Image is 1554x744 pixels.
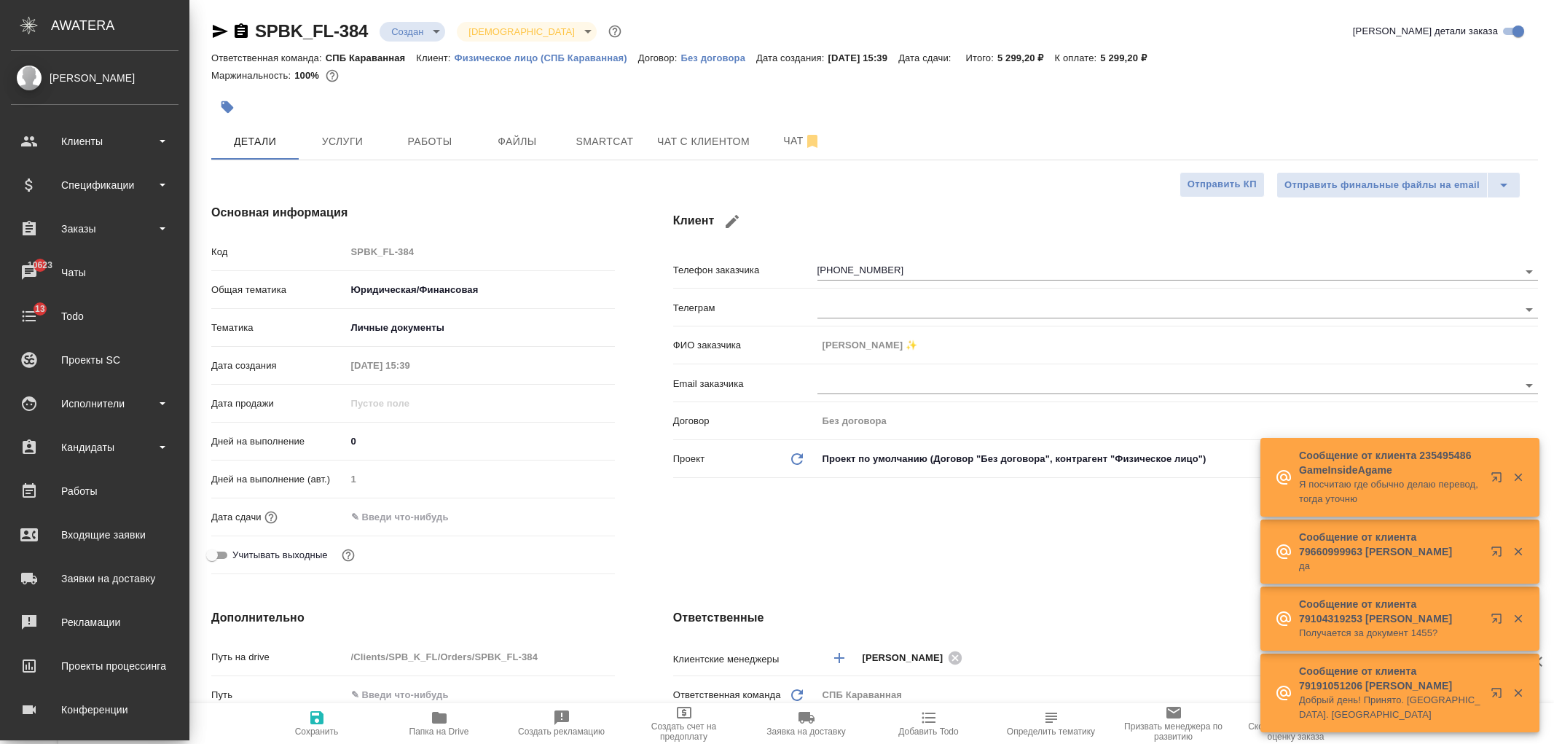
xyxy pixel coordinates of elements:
[346,684,615,705] input: ✎ Введи что-нибудь
[745,703,868,744] button: Заявка на доставку
[26,302,54,316] span: 13
[11,568,178,590] div: Заявки на доставку
[673,263,817,278] p: Телефон заказчика
[4,473,186,509] a: Работы
[1121,721,1226,742] span: Призвать менеджера по развитию
[339,546,358,565] button: Выбери, если сб и вс нужно считать рабочими днями для выполнения заказа.
[11,174,178,196] div: Спецификации
[211,283,346,297] p: Общая тематика
[11,305,178,327] div: Todo
[380,22,445,42] div: Создан
[680,52,756,63] p: Без договора
[1276,172,1488,198] button: Отправить финальные файлы на email
[828,52,899,63] p: [DATE] 15:39
[232,23,250,40] button: Скопировать ссылку
[262,508,280,527] button: Если добавить услуги и заполнить их объемом, то дата рассчитается автоматически
[966,52,997,63] p: Итого:
[817,683,1538,708] div: СПБ Караванная
[211,472,346,487] p: Дней на выполнение (авт.)
[211,609,615,627] h4: Дополнительно
[1188,176,1257,193] span: Отправить КП
[346,469,615,490] input: Пустое поле
[997,52,1055,63] p: 5 299,20 ₽
[4,604,186,641] a: Рекламации
[1007,727,1095,737] span: Определить тематику
[211,70,294,81] p: Маржинальность:
[211,52,326,63] p: Ответственная команда:
[1482,537,1517,572] button: Открыть в новой вкладке
[11,349,178,371] div: Проекты SC
[409,727,469,737] span: Папка на Drive
[501,703,623,744] button: Создать рекламацию
[4,517,186,553] a: Входящие заявки
[211,434,346,449] p: Дней на выполнение
[4,298,186,334] a: 13Todo
[346,393,474,414] input: Пустое поле
[673,688,781,702] p: Ответственная команда
[638,52,681,63] p: Договор:
[673,414,817,428] p: Договор
[1299,559,1481,573] p: да
[346,316,615,340] div: Личные документы
[211,510,262,525] p: Дата сдачи
[211,204,615,222] h4: Основная информация
[605,22,624,41] button: Доп статусы указывают на важность/срочность заказа
[211,650,346,665] p: Путь на drive
[1112,703,1235,744] button: Призвать менеджера по развитию
[256,703,378,744] button: Сохранить
[346,355,474,376] input: Пустое поле
[211,23,229,40] button: Скопировать ссылку для ЯМессенджера
[657,133,750,151] span: Чат с клиентом
[4,342,186,378] a: Проекты SC
[518,727,605,737] span: Создать рекламацию
[1482,463,1517,498] button: Открыть в новой вкладке
[211,245,346,259] p: Код
[11,393,178,415] div: Исполнители
[211,91,243,123] button: Добавить тэг
[11,262,178,283] div: Чаты
[326,52,417,63] p: СПБ Караванная
[1299,664,1481,693] p: Сообщение от клиента 79191051206 [PERSON_NAME]
[4,648,186,684] a: Проекты процессинга
[346,506,474,528] input: ✎ Введи что-нибудь
[378,703,501,744] button: Папка на Drive
[673,301,817,316] p: Телеграм
[1519,375,1539,396] button: Open
[680,51,756,63] a: Без договора
[632,721,737,742] span: Создать счет на предоплату
[673,652,817,667] p: Клиентские менеджеры
[211,396,346,411] p: Дата продажи
[11,218,178,240] div: Заказы
[387,26,428,38] button: Создан
[346,278,615,302] div: Юридическая/Финансовая
[1244,721,1349,742] span: Скопировать ссылку на оценку заказа
[570,133,640,151] span: Smartcat
[817,410,1538,431] input: Пустое поле
[1299,477,1481,506] p: Я посчитаю где обычно делаю перевод, тогда уточню
[255,21,368,41] a: SPBK_FL-384
[211,359,346,373] p: Дата создания
[11,699,178,721] div: Конференции
[4,254,186,291] a: 10623Чаты
[457,22,596,42] div: Создан
[1276,172,1520,198] div: split button
[766,727,845,737] span: Заявка на доставку
[1055,52,1101,63] p: К оплате:
[1482,678,1517,713] button: Открыть в новой вкладке
[804,133,821,150] svg: Отписаться
[863,651,952,665] span: [PERSON_NAME]
[1503,545,1533,558] button: Закрыть
[232,548,328,563] span: Учитывать выходные
[11,611,178,633] div: Рекламации
[868,703,990,744] button: Добавить Todo
[211,688,346,702] p: Путь
[455,52,638,63] p: Физическое лицо (СПБ Караванная)
[482,133,552,151] span: Файлы
[294,70,323,81] p: 100%
[673,338,817,353] p: ФИО заказчика
[395,133,465,151] span: Работы
[1482,604,1517,639] button: Открыть в новой вкладке
[11,480,178,502] div: Работы
[990,703,1112,744] button: Определить тематику
[416,52,454,63] p: Клиент:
